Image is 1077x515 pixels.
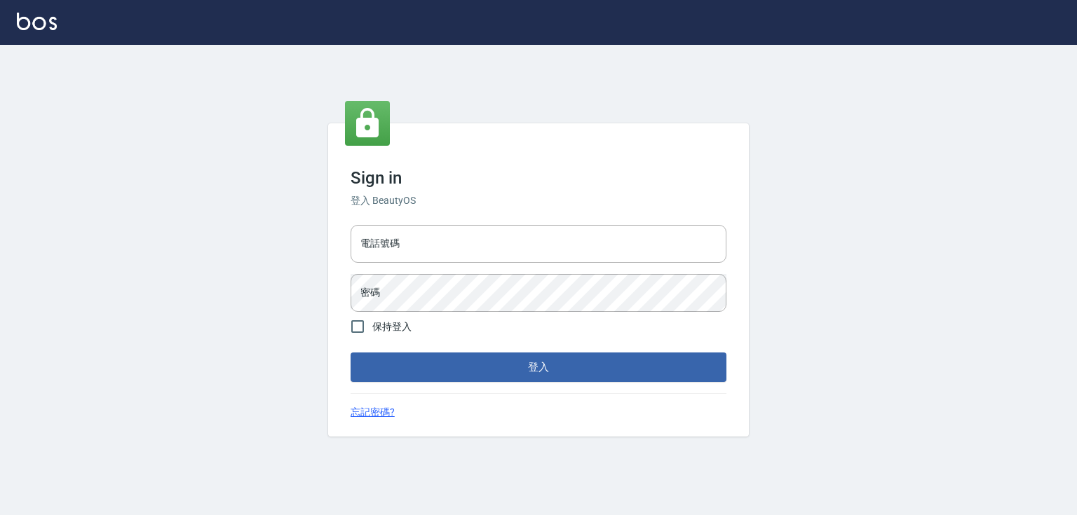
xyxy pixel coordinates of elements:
a: 忘記密碼? [351,405,395,420]
h3: Sign in [351,168,726,188]
span: 保持登入 [372,320,412,334]
button: 登入 [351,352,726,382]
img: Logo [17,13,57,30]
h6: 登入 BeautyOS [351,193,726,208]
